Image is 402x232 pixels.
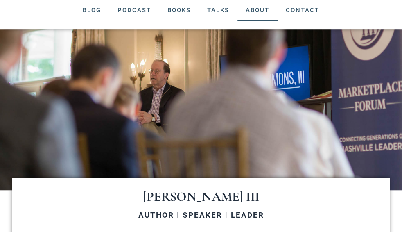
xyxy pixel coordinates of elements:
h1: [PERSON_NAME] III [25,190,377,203]
h3: AUTHOR | SPEAKER | LEADER [25,212,377,219]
